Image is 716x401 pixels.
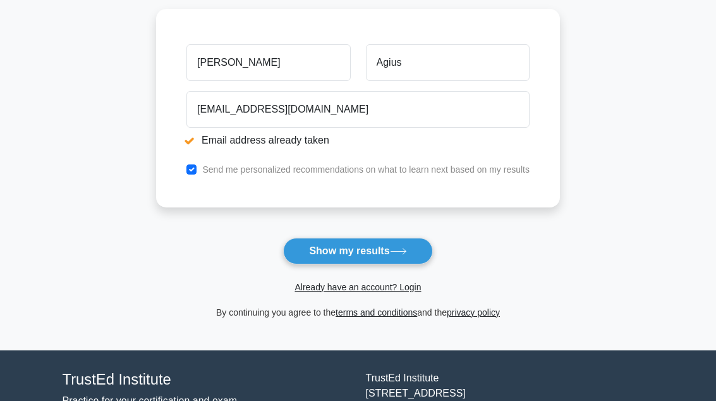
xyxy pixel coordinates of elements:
div: By continuing you agree to the and the [149,305,567,320]
h4: TrustEd Institute [63,371,351,389]
input: First name [186,44,350,81]
a: Already have an account? Login [294,282,421,292]
li: Email address already taken [186,133,530,148]
input: Email [186,91,530,128]
label: Send me personalized recommendations on what to learn next based on my results [202,164,530,175]
a: terms and conditions [336,307,417,318]
a: privacy policy [447,307,500,318]
input: Last name [366,44,530,81]
button: Show my results [283,238,432,264]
